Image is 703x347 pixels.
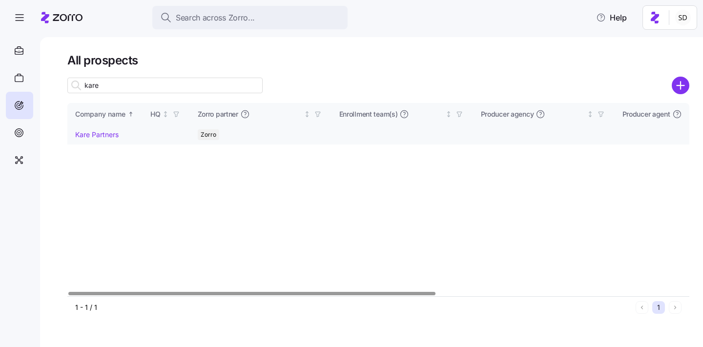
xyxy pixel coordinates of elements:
svg: add icon [672,77,689,94]
button: Help [588,8,635,27]
div: Company name [75,109,125,120]
span: Help [596,12,627,23]
h1: All prospects [67,53,689,68]
span: Enrollment team(s) [339,109,398,119]
th: Company nameSorted ascending [67,103,143,125]
div: Not sorted [587,111,594,118]
a: Kare Partners [75,130,119,139]
th: Enrollment team(s)Not sorted [331,103,473,125]
img: 038087f1531ae87852c32fa7be65e69b [675,10,691,25]
span: Zorro [201,129,216,140]
div: Not sorted [445,111,452,118]
button: Next page [669,301,682,314]
span: Search across Zorro... [176,12,255,24]
div: 1 - 1 / 1 [75,303,632,312]
button: Previous page [636,301,648,314]
th: HQNot sorted [143,103,190,125]
div: Sorted ascending [127,111,134,118]
div: HQ [150,109,161,120]
input: Search prospect [67,78,263,93]
button: Search across Zorro... [152,6,348,29]
div: Not sorted [162,111,169,118]
span: Producer agent [622,109,670,119]
button: 1 [652,301,665,314]
div: Not sorted [304,111,310,118]
th: Producer agencyNot sorted [473,103,615,125]
span: Zorro partner [198,109,238,119]
th: Zorro partnerNot sorted [190,103,331,125]
span: Producer agency [481,109,534,119]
